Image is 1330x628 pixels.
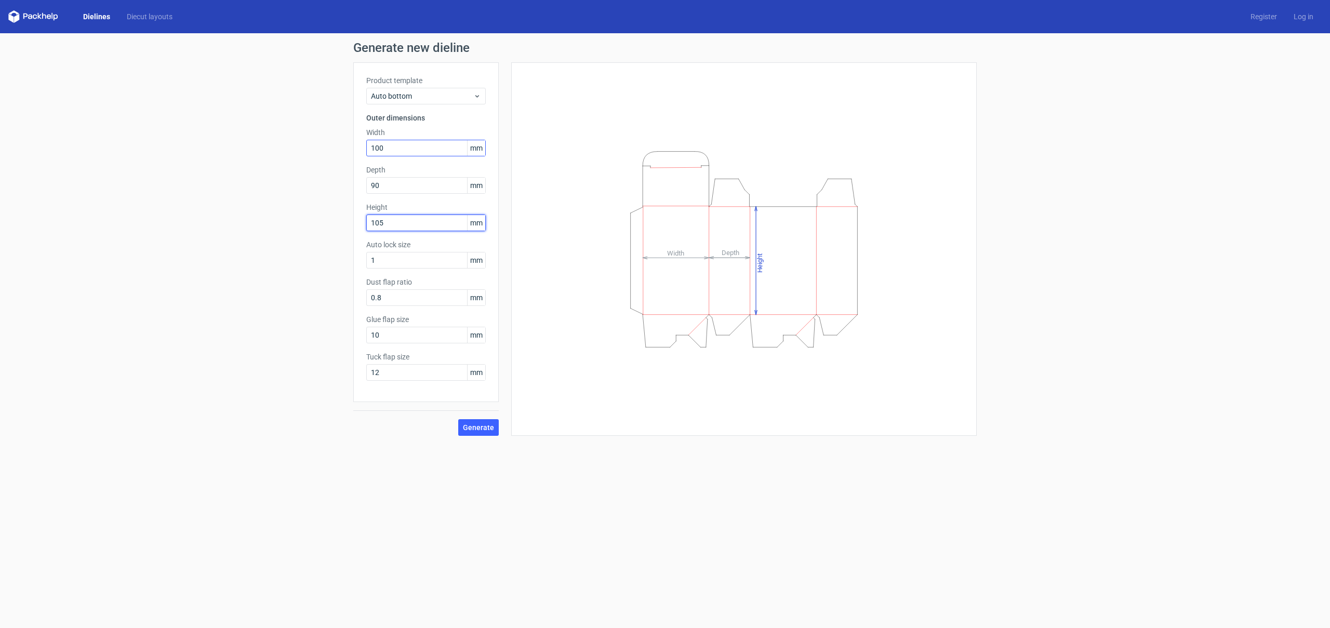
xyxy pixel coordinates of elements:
label: Glue flap size [366,314,486,325]
span: mm [467,215,485,231]
tspan: Width [667,249,684,257]
span: mm [467,140,485,156]
a: Dielines [75,11,118,22]
label: Product template [366,75,486,86]
label: Dust flap ratio [366,277,486,287]
label: Width [366,127,486,138]
a: Diecut layouts [118,11,181,22]
span: mm [467,327,485,343]
tspan: Height [756,253,764,272]
label: Auto lock size [366,239,486,250]
label: Height [366,202,486,212]
a: Register [1242,11,1285,22]
span: mm [467,252,485,268]
span: Auto bottom [371,91,473,101]
span: mm [467,178,485,193]
button: Generate [458,419,499,436]
tspan: Depth [722,249,739,257]
label: Tuck flap size [366,352,486,362]
span: mm [467,365,485,380]
a: Log in [1285,11,1322,22]
label: Depth [366,165,486,175]
h3: Outer dimensions [366,113,486,123]
span: mm [467,290,485,305]
h1: Generate new dieline [353,42,977,54]
span: Generate [463,424,494,431]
